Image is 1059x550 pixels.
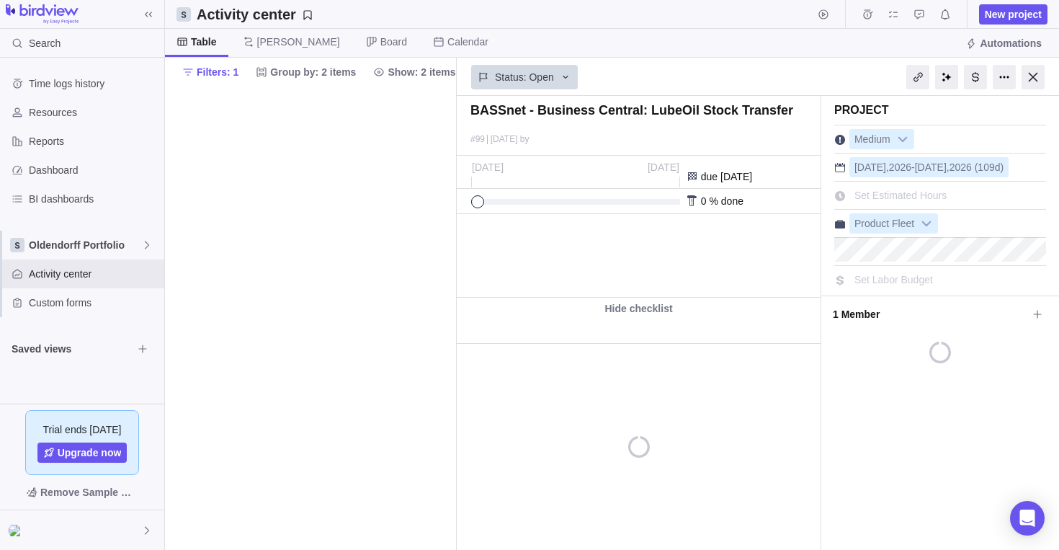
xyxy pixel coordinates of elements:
span: Resources [29,105,158,120]
span: Filters: 1 [197,65,238,79]
iframe: Editable area. Press F10 for toolbar. [457,215,818,297]
span: Search [29,36,61,50]
span: [DATE] [854,161,886,173]
span: , [886,161,889,173]
span: Show: 2 items [367,62,461,82]
span: Time logs history [29,76,158,91]
span: Notifications [935,4,955,25]
img: Show [9,525,26,536]
span: Approval requests [909,4,929,25]
span: Filters: 1 [176,62,244,82]
span: , [947,161,949,173]
div: #99 [470,135,485,144]
div: More actions [993,65,1016,89]
span: Upgrade now [58,445,122,460]
span: New project [985,7,1042,22]
div: Billing [964,65,987,89]
span: Show: 2 items [388,65,455,79]
span: Automations [960,33,1047,53]
span: Remove Sample Data [40,484,138,501]
span: Remove Sample Data [12,481,153,504]
span: BI dashboards [29,192,158,206]
div: loading [821,330,1059,375]
span: Project [834,104,889,116]
span: Calendar [447,35,488,49]
div: AI [935,65,958,89]
span: 2026 [949,161,972,173]
span: - [911,161,915,173]
div: Medium [849,129,914,149]
span: Start timer [813,4,834,25]
span: Trial ends [DATE] [43,422,122,437]
h2: Activity center [197,4,296,25]
span: % done [709,195,743,207]
a: Time logs [857,11,877,22]
span: Group by: 2 items [250,62,362,82]
span: Dashboard [29,163,158,177]
span: Medium [850,130,895,150]
div: Hide checklist [457,298,821,319]
span: Save your current layout and filters as a View [191,4,319,25]
span: Oldendorff Portfolio [29,238,141,252]
img: logo [6,4,79,25]
span: [DATE] [472,161,504,173]
span: Group by: 2 items [270,65,356,79]
a: My assignments [883,11,903,22]
span: (109d) [975,161,1004,173]
span: Table [191,35,217,49]
span: New project [979,4,1047,25]
div: Tom Plagge [9,522,26,539]
span: Product Fleet [850,214,919,234]
span: [PERSON_NAME] [257,35,340,49]
span: Set Labor Budget [854,274,933,285]
div: Open Intercom Messenger [1010,501,1045,536]
span: by [520,134,529,144]
span: Status: Open [495,70,554,84]
span: 1 Member [833,302,1027,327]
span: Reports [29,134,158,148]
span: [DATE] [648,161,679,173]
a: Notifications [935,11,955,22]
span: Activity center [29,267,158,281]
span: Set Estimated Hours [854,190,947,201]
a: Upgrade now [37,443,128,463]
span: [DATE] [491,134,518,144]
span: My assignments [883,4,903,25]
div: loading [628,344,650,550]
span: Time logs [857,4,877,25]
span: 0 [701,195,707,207]
span: 2026 [889,161,911,173]
div: Copy link [906,65,929,89]
div: Product Fleet [849,213,938,234]
span: Saved views [12,342,133,356]
span: [DATE] [915,161,947,173]
span: Automations [980,36,1042,50]
span: Board [380,35,407,49]
span: Custom forms [29,296,158,310]
span: due [DATE] [701,171,752,182]
div: Close [1022,65,1045,89]
span: Browse views [133,339,153,359]
a: Approval requests [909,11,929,22]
